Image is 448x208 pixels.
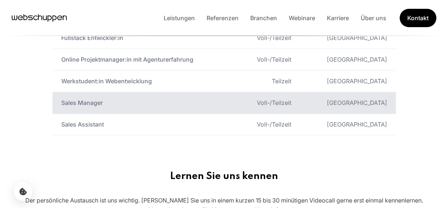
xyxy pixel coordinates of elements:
[355,14,392,22] a: Über uns
[300,114,396,135] td: [GEOGRAPHIC_DATA]
[283,14,321,22] a: Webinare
[52,92,236,114] td: Sales Manager
[300,27,396,49] td: [GEOGRAPHIC_DATA]
[236,114,300,135] td: Voll-/Teilzeit
[201,14,244,22] a: Referenzen
[52,70,236,92] td: Werkstudent:in Webentwicklung
[236,49,300,70] td: Voll-/Teilzeit
[300,92,396,114] td: [GEOGRAPHIC_DATA]
[52,27,236,49] td: Fullstack Entwickler:in
[400,9,436,27] a: Get Started
[12,171,436,182] h3: Lernen Sie uns kennen
[158,14,201,22] a: Leistungen
[300,70,396,92] td: [GEOGRAPHIC_DATA]
[52,49,236,70] td: Online Projektmanager:in mit Agenturerfahrung
[244,14,283,22] a: Branchen
[321,14,355,22] a: Karriere
[300,49,396,70] td: [GEOGRAPHIC_DATA]
[12,12,67,23] a: Hauptseite besuchen
[14,182,32,201] button: Cookie-Einstellungen öffnen
[52,114,236,135] td: Sales Assistant
[236,70,300,92] td: Teilzeit
[236,27,300,49] td: Voll-/Teilzeit
[236,92,300,114] td: Voll-/Teilzeit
